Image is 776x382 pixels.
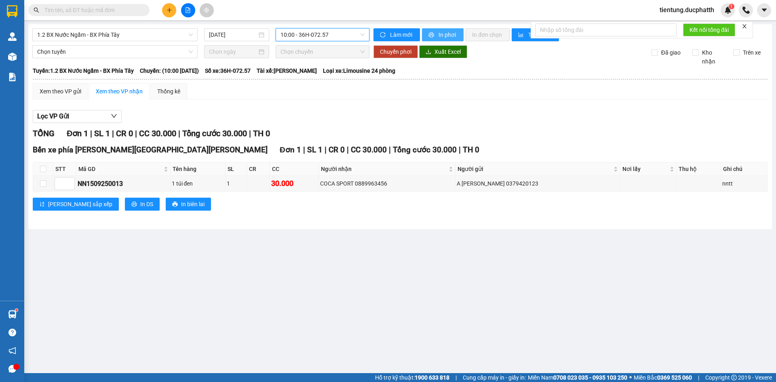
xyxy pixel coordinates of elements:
span: Chuyến: (10:00 [DATE]) [140,66,199,75]
span: | [459,145,461,154]
th: SL [226,163,247,176]
span: printer [172,201,178,208]
span: | [90,129,92,138]
span: Lọc VP Gửi [37,111,69,121]
button: bar-chartThống kê [512,28,559,41]
button: In đơn chọn [466,28,510,41]
span: download [426,49,431,55]
th: Thu hộ [677,163,721,176]
button: Chuyển phơi [373,45,418,58]
span: sync [380,32,387,38]
span: Trên xe [740,48,764,57]
button: Lọc VP Gửi [33,110,122,123]
th: CR [247,163,270,176]
span: Làm mới [390,30,413,39]
span: | [455,373,457,382]
span: close [742,23,747,29]
span: Chọn tuyến [37,46,193,58]
button: syncLàm mới [373,28,420,41]
button: aim [200,3,214,17]
div: Xem theo VP nhận [96,87,143,96]
span: Tổng cước 30.000 [182,129,247,138]
span: SL 1 [94,129,110,138]
span: Mã GD [78,165,162,173]
strong: 1900 633 818 [415,374,449,381]
span: tientung.ducphatth [653,5,721,15]
span: Hỗ trợ kỹ thuật: [375,373,449,382]
span: | [325,145,327,154]
span: Số xe: 36H-072.57 [205,66,251,75]
button: printerIn biên lai [166,198,211,211]
span: Chọn chuyến [280,46,365,58]
span: Xuất Excel [434,47,461,56]
span: 1 [730,4,733,9]
span: Nơi lấy [622,165,668,173]
span: In biên lai [181,200,205,209]
span: Kho nhận [699,48,727,66]
img: phone-icon [742,6,750,14]
span: Tài xế: [PERSON_NAME] [257,66,317,75]
span: notification [8,347,16,355]
span: | [135,129,137,138]
span: Đơn 1 [67,129,88,138]
div: 30.000 [271,178,317,189]
span: | [347,145,349,154]
span: plus [167,7,172,13]
span: | [112,129,114,138]
span: In phơi [439,30,457,39]
div: 1 túi đen [172,179,224,188]
button: printerIn DS [125,198,160,211]
span: search [34,7,39,13]
button: plus [162,3,176,17]
span: CR 0 [329,145,345,154]
span: [PERSON_NAME] sắp xếp [48,200,112,209]
span: printer [131,201,137,208]
span: | [178,129,180,138]
input: Tìm tên, số ĐT hoặc mã đơn [44,6,140,15]
span: Đơn 1 [280,145,301,154]
td: NN1509250013 [76,176,171,192]
button: printerIn phơi [422,28,464,41]
div: nntt [722,179,766,188]
button: sort-ascending[PERSON_NAME] sắp xếp [33,198,119,211]
span: printer [428,32,435,38]
span: file-add [185,7,191,13]
img: warehouse-icon [8,53,17,61]
button: caret-down [757,3,771,17]
div: 1 [227,179,245,188]
span: ⚪️ [629,376,632,379]
th: CC [270,163,319,176]
th: Tên hàng [171,163,226,176]
input: Chọn ngày [209,47,257,56]
span: Miền Bắc [634,373,692,382]
span: Loại xe: Limousine 24 phòng [323,66,395,75]
span: Tổng cước 30.000 [393,145,457,154]
button: Kết nối tổng đài [683,23,735,36]
span: Người nhận [321,165,447,173]
span: | [249,129,251,138]
span: 1.2 BX Nước Ngầm - BX Phía Tây [37,29,193,41]
img: icon-new-feature [724,6,732,14]
input: Nhập số tổng đài [535,23,677,36]
span: Kết nối tổng đài [690,25,729,34]
span: TH 0 [253,129,270,138]
span: TH 0 [463,145,479,154]
span: copyright [731,375,737,380]
th: Ghi chú [721,163,768,176]
th: STT [53,163,76,176]
span: SL 1 [307,145,323,154]
span: CR 0 [116,129,133,138]
button: file-add [181,3,195,17]
span: 10:00 - 36H-072.57 [280,29,365,41]
span: bar-chart [518,32,525,38]
span: down [111,113,117,119]
img: warehouse-icon [8,32,17,41]
span: aim [204,7,209,13]
span: question-circle [8,329,16,336]
span: caret-down [761,6,768,14]
span: CC 30.000 [139,129,176,138]
img: warehouse-icon [8,310,17,319]
span: message [8,365,16,373]
span: | [303,145,305,154]
span: In DS [140,200,153,209]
